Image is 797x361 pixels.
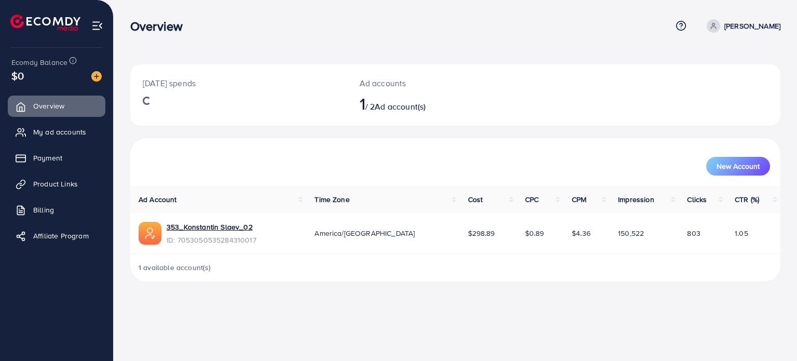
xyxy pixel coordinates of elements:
[618,228,644,238] span: 150,522
[143,77,335,89] p: [DATE] spends
[33,231,89,241] span: Affiliate Program
[468,194,483,205] span: Cost
[468,228,495,238] span: $298.89
[33,153,62,163] span: Payment
[8,148,105,168] a: Payment
[11,57,67,68] span: Ecomdy Balance
[33,101,64,111] span: Overview
[360,77,497,89] p: Ad accounts
[375,101,425,112] span: Ad account(s)
[139,262,211,273] span: 1 available account(s)
[572,194,586,205] span: CPM
[167,222,253,232] a: 353_Konstantin Slaev_02
[8,173,105,194] a: Product Links
[10,15,80,31] img: logo
[525,194,539,205] span: CPC
[91,71,102,82] img: image
[724,20,780,32] p: [PERSON_NAME]
[618,194,654,205] span: Impression
[314,194,349,205] span: Time Zone
[735,194,759,205] span: CTR (%)
[735,228,748,238] span: 1.05
[360,91,365,115] span: 1
[11,68,24,83] span: $0
[572,228,590,238] span: $4.36
[525,228,544,238] span: $0.89
[139,222,161,245] img: ic-ads-acc.e4c84228.svg
[33,127,86,137] span: My ad accounts
[687,194,707,205] span: Clicks
[8,225,105,246] a: Affiliate Program
[717,163,760,170] span: New Account
[687,228,700,238] span: 803
[139,194,177,205] span: Ad Account
[33,179,78,189] span: Product Links
[706,157,770,176] button: New Account
[33,205,54,215] span: Billing
[8,199,105,220] a: Billing
[8,96,105,116] a: Overview
[91,20,103,32] img: menu
[314,228,415,238] span: America/[GEOGRAPHIC_DATA]
[130,19,191,34] h3: Overview
[360,93,497,113] h2: / 2
[703,19,780,33] a: [PERSON_NAME]
[8,122,105,142] a: My ad accounts
[167,235,256,245] span: ID: 7053050535284310017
